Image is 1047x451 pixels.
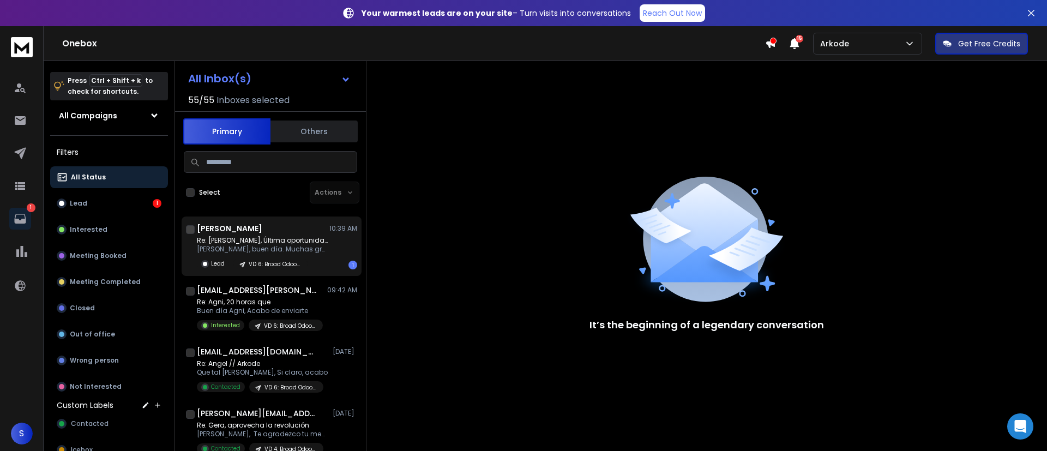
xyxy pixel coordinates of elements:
[70,278,141,286] p: Meeting Completed
[70,382,122,391] p: Not Interested
[348,261,357,269] div: 1
[333,347,357,356] p: [DATE]
[211,321,240,329] p: Interested
[264,383,317,392] p: VD 6: Broad Odoo_Campaign - ARKODE
[50,297,168,319] button: Closed
[935,33,1028,55] button: Get Free Credits
[327,286,357,294] p: 09:42 AM
[197,298,323,306] p: Re: Agni, 20 horas que
[216,94,290,107] h3: Inboxes selected
[197,236,328,245] p: Re: [PERSON_NAME], Última oportunidad para
[50,376,168,398] button: Not Interested
[50,166,168,188] button: All Status
[270,119,358,143] button: Others
[11,423,33,444] button: S
[211,383,240,391] p: Contacted
[70,225,107,234] p: Interested
[197,245,328,254] p: [PERSON_NAME], buen día. Muchas gracias
[197,430,328,438] p: [PERSON_NAME], Te agradezco tu mensaje
[197,223,262,234] h1: [PERSON_NAME]
[589,317,824,333] p: It’s the beginning of a legendary conversation
[70,356,119,365] p: Wrong person
[9,208,31,230] a: 1
[249,260,301,268] p: VD 6: Broad Odoo_Campaign - ARKODE
[50,219,168,240] button: Interested
[796,35,803,43] span: 15
[362,8,631,19] p: – Turn visits into conversations
[183,118,270,145] button: Primary
[89,74,142,87] span: Ctrl + Shift + k
[50,413,168,435] button: Contacted
[50,350,168,371] button: Wrong person
[333,409,357,418] p: [DATE]
[264,322,316,330] p: VD 6: Broad Odoo_Campaign - ARKODE
[188,73,251,84] h1: All Inbox(s)
[70,251,127,260] p: Meeting Booked
[362,8,513,19] strong: Your warmest leads are on your site
[1007,413,1033,440] div: Open Intercom Messenger
[50,105,168,127] button: All Campaigns
[71,173,106,182] p: All Status
[197,285,317,296] h1: [EMAIL_ADDRESS][PERSON_NAME][DOMAIN_NAME] +1
[199,188,220,197] label: Select
[57,400,113,411] h3: Custom Labels
[50,323,168,345] button: Out of office
[188,94,214,107] span: 55 / 55
[211,260,225,268] p: Lead
[27,203,35,212] p: 1
[153,199,161,208] div: 1
[50,193,168,214] button: Lead1
[197,359,328,368] p: Re: Angel // Arkode
[50,145,168,160] h3: Filters
[179,68,359,89] button: All Inbox(s)
[70,304,95,312] p: Closed
[197,421,328,430] p: Re: Gera, aprovecha la revolución
[50,271,168,293] button: Meeting Completed
[329,224,357,233] p: 10:39 AM
[643,8,702,19] p: Reach Out Now
[640,4,705,22] a: Reach Out Now
[197,346,317,357] h1: [EMAIL_ADDRESS][DOMAIN_NAME]
[70,199,87,208] p: Lead
[62,37,765,50] h1: Onebox
[197,408,317,419] h1: [PERSON_NAME][EMAIL_ADDRESS][DOMAIN_NAME]
[68,75,153,97] p: Press to check for shortcuts.
[958,38,1020,49] p: Get Free Credits
[197,368,328,377] p: Que tal [PERSON_NAME], Si claro, acabo
[197,306,323,315] p: Buen día Agni, Acabo de enviarte
[59,110,117,121] h1: All Campaigns
[820,38,853,49] p: Arkode
[70,330,115,339] p: Out of office
[11,37,33,57] img: logo
[50,245,168,267] button: Meeting Booked
[71,419,109,428] span: Contacted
